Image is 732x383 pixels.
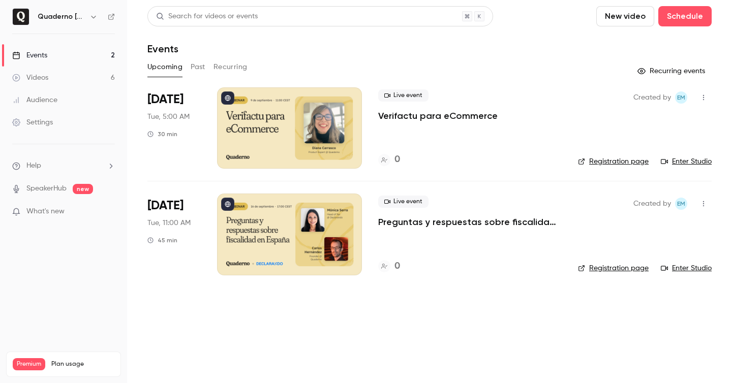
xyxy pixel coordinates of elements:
div: Sep 9 Tue, 11:00 AM (Europe/Madrid) [147,87,201,169]
span: [DATE] [147,198,184,214]
a: Verifactu para eCommerce [378,110,498,122]
span: Created by [633,91,671,104]
h4: 0 [394,153,400,167]
div: Events [12,50,47,60]
a: Enter Studio [661,156,712,167]
li: help-dropdown-opener [12,161,115,171]
button: Past [191,59,205,75]
a: SpeakerHub [26,183,67,194]
span: What's new [26,206,65,217]
span: [DATE] [147,91,184,108]
a: Preguntas y respuestas sobre fiscalidad en [GEOGRAPHIC_DATA]: impuestos, facturas y más [378,216,562,228]
a: 0 [378,260,400,273]
div: Videos [12,73,48,83]
div: Audience [12,95,57,105]
span: Eileen McRae [675,91,687,104]
span: EM [677,198,685,210]
span: Eileen McRae [675,198,687,210]
span: Premium [13,358,45,370]
h4: 0 [394,260,400,273]
a: Enter Studio [661,263,712,273]
h6: Quaderno [GEOGRAPHIC_DATA] [38,12,85,22]
span: new [73,184,93,194]
span: Tue, 5:00 AM [147,112,190,122]
span: Tue, 11:00 AM [147,218,191,228]
img: Quaderno España [13,9,29,25]
h1: Events [147,43,178,55]
span: Created by [633,198,671,210]
button: New video [596,6,654,26]
div: Settings [12,117,53,127]
iframe: Noticeable Trigger [103,207,115,216]
span: EM [677,91,685,104]
span: Live event [378,89,429,102]
span: Plan usage [51,360,114,368]
span: Live event [378,196,429,208]
a: Registration page [578,263,649,273]
div: Sep 16 Tue, 5:00 PM (Europe/Madrid) [147,194,201,275]
div: 45 min [147,236,177,244]
button: Recurring [213,59,248,75]
button: Recurring events [633,63,712,79]
div: 30 min [147,130,177,138]
button: Upcoming [147,59,182,75]
button: Schedule [658,6,712,26]
a: 0 [378,153,400,167]
a: Registration page [578,156,649,167]
div: Search for videos or events [156,11,258,22]
span: Help [26,161,41,171]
